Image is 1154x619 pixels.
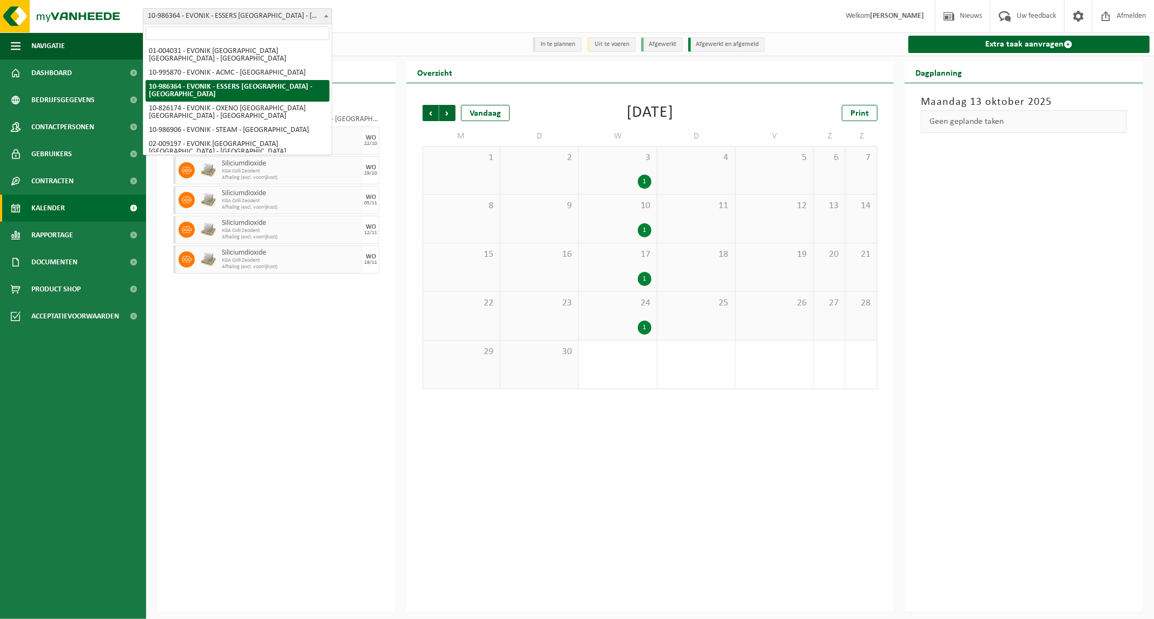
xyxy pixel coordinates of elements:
[506,346,573,358] span: 30
[584,152,651,164] span: 3
[222,189,360,198] span: Siliciumdioxide
[584,249,651,261] span: 17
[31,32,65,59] span: Navigatie
[31,249,77,276] span: Documenten
[146,66,329,80] li: 10-995870 - EVONIK - ACMC - [GEOGRAPHIC_DATA]
[663,152,730,164] span: 4
[222,264,360,270] span: Afhaling (excl. voorrijkost)
[222,168,360,175] span: KGA Colli Zeodent
[143,8,332,24] span: 10-986364 - EVONIK - ESSERS OUDSBERGEN - OUDSBERGEN
[500,127,579,146] td: D
[222,204,360,211] span: Afhaling (excl. voorrijkost)
[741,249,808,261] span: 19
[533,37,582,52] li: In te plannen
[366,194,376,201] div: WO
[638,272,651,286] div: 1
[222,198,360,204] span: KGA Colli Zeodent
[851,152,872,164] span: 7
[364,260,377,265] div: 19/11
[31,141,72,168] span: Gebruikers
[222,175,360,181] span: Afhaling (excl. voorrijkost)
[31,303,119,330] span: Acceptatievoorwaarden
[627,105,674,121] div: [DATE]
[146,80,329,102] li: 10-986364 - EVONIK - ESSERS [GEOGRAPHIC_DATA] - [GEOGRAPHIC_DATA]
[364,201,377,206] div: 05/11
[819,249,840,261] span: 20
[842,105,878,121] a: Print
[736,127,814,146] td: V
[366,224,376,230] div: WO
[584,297,651,309] span: 24
[428,200,495,212] span: 8
[663,200,730,212] span: 11
[222,234,360,241] span: Afhaling (excl. voorrijkost)
[31,59,72,86] span: Dashboard
[506,297,573,309] span: 23
[663,297,730,309] span: 25
[587,37,636,52] li: Uit te voeren
[222,159,360,168] span: Siliciumdioxide
[364,171,377,176] div: 29/10
[366,135,376,141] div: WO
[461,105,510,121] div: Vandaag
[663,249,730,261] span: 18
[638,321,651,335] div: 1
[579,127,657,146] td: W
[222,228,360,234] span: KGA Colli Zeodent
[908,36,1150,53] a: Extra taak aanvragen
[638,223,651,237] div: 1
[200,222,216,238] img: LP-PA-00000-WDN-11
[506,200,573,212] span: 9
[364,230,377,236] div: 12/11
[428,346,495,358] span: 29
[851,200,872,212] span: 14
[921,110,1127,133] div: Geen geplande taken
[921,94,1127,110] h3: Maandag 13 oktober 2025
[423,105,439,121] span: Vorige
[143,9,332,24] span: 10-986364 - EVONIK - ESSERS OUDSBERGEN - OUDSBERGEN
[200,192,216,208] img: LP-PA-00000-WDN-11
[741,200,808,212] span: 12
[428,249,495,261] span: 15
[819,297,840,309] span: 27
[364,141,377,147] div: 22/10
[423,127,501,146] td: M
[222,219,360,228] span: Siliciumdioxide
[850,109,869,118] span: Print
[222,257,360,264] span: KGA Colli Zeodent
[200,251,216,268] img: LP-PA-00000-WDN-11
[406,62,463,83] h2: Overzicht
[146,137,329,159] li: 02-009197 - EVONIK [GEOGRAPHIC_DATA] [GEOGRAPHIC_DATA] - [GEOGRAPHIC_DATA]
[31,114,94,141] span: Contactpersonen
[146,123,329,137] li: 10-986906 - EVONIK - STEAM - [GEOGRAPHIC_DATA]
[439,105,456,121] span: Volgende
[851,297,872,309] span: 28
[222,249,360,257] span: Siliciumdioxide
[506,152,573,164] span: 2
[428,152,495,164] span: 1
[146,102,329,123] li: 10-826174 - EVONIK - OXENO [GEOGRAPHIC_DATA] [GEOGRAPHIC_DATA] - [GEOGRAPHIC_DATA]
[905,62,973,83] h2: Dagplanning
[31,276,81,303] span: Product Shop
[428,297,495,309] span: 22
[741,297,808,309] span: 26
[814,127,846,146] td: Z
[851,249,872,261] span: 21
[638,175,651,189] div: 1
[641,37,683,52] li: Afgewerkt
[146,44,329,66] li: 01-004031 - EVONIK [GEOGRAPHIC_DATA] [GEOGRAPHIC_DATA] - [GEOGRAPHIC_DATA]
[657,127,736,146] td: D
[819,152,840,164] span: 6
[31,86,95,114] span: Bedrijfsgegevens
[846,127,878,146] td: Z
[31,222,73,249] span: Rapportage
[366,164,376,171] div: WO
[819,200,840,212] span: 13
[506,249,573,261] span: 16
[31,168,74,195] span: Contracten
[200,162,216,178] img: LP-PA-00000-WDN-11
[688,37,765,52] li: Afgewerkt en afgemeld
[366,254,376,260] div: WO
[741,152,808,164] span: 5
[584,200,651,212] span: 10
